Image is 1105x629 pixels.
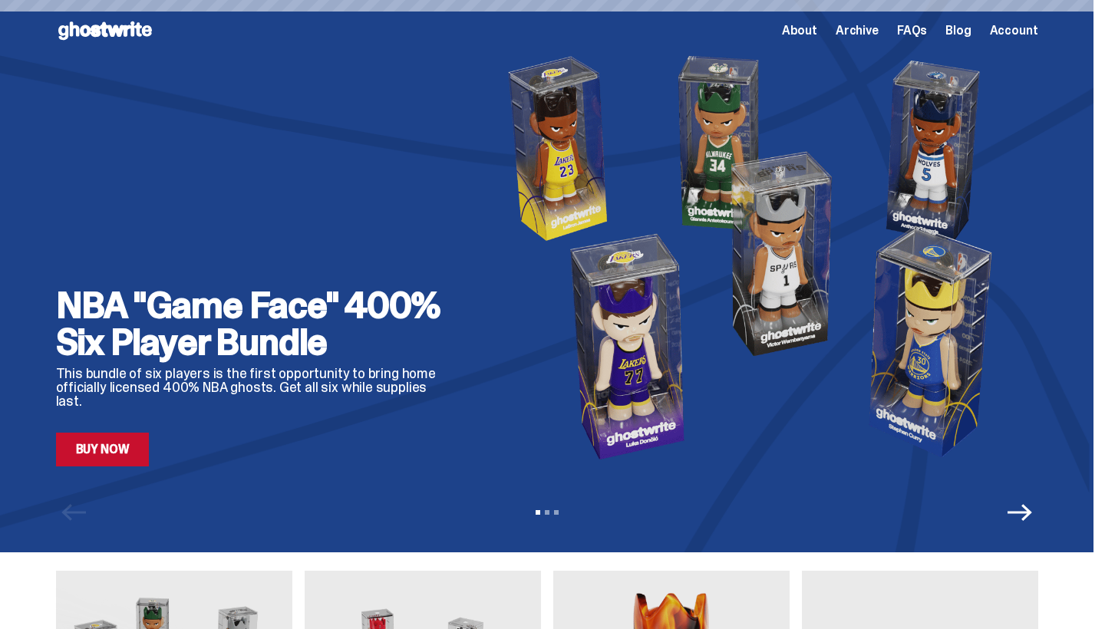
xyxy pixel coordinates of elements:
[897,25,927,37] a: FAQs
[1008,500,1032,525] button: Next
[836,25,879,37] a: Archive
[56,433,150,466] a: Buy Now
[545,510,549,515] button: View slide 2
[480,48,1038,466] img: NBA "Game Face" 400% Six Player Bundle
[945,25,971,37] a: Blog
[554,510,559,515] button: View slide 3
[56,287,455,361] h2: NBA "Game Face" 400% Six Player Bundle
[782,25,817,37] a: About
[536,510,540,515] button: View slide 1
[990,25,1038,37] a: Account
[56,367,455,408] p: This bundle of six players is the first opportunity to bring home officially licensed 400% NBA gh...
